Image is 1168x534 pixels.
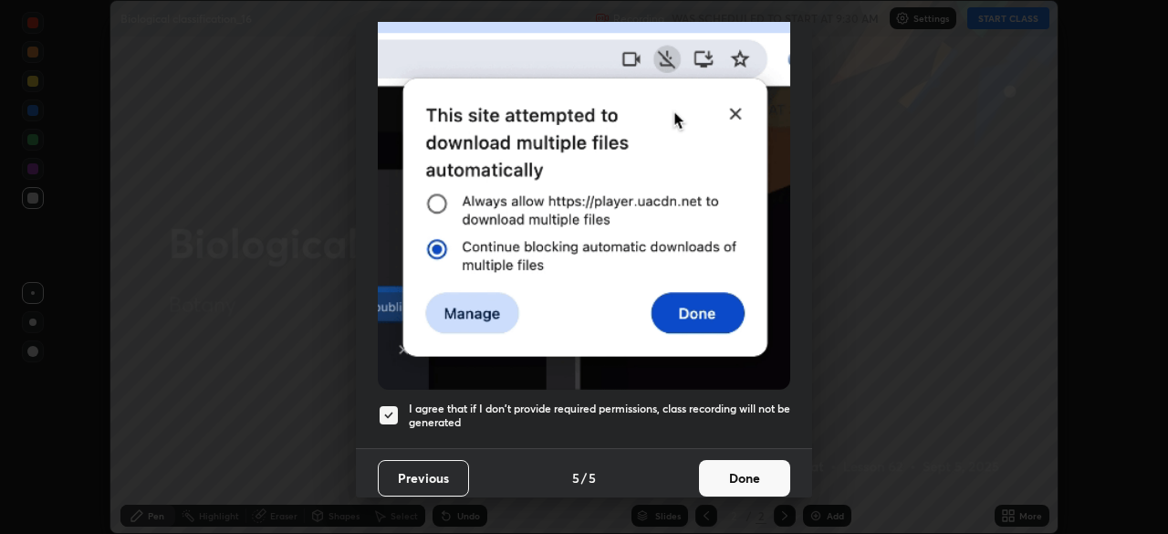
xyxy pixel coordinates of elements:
h5: I agree that if I don't provide required permissions, class recording will not be generated [409,402,790,430]
h4: 5 [572,468,579,487]
h4: 5 [589,468,596,487]
h4: / [581,468,587,487]
button: Done [699,460,790,497]
button: Previous [378,460,469,497]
